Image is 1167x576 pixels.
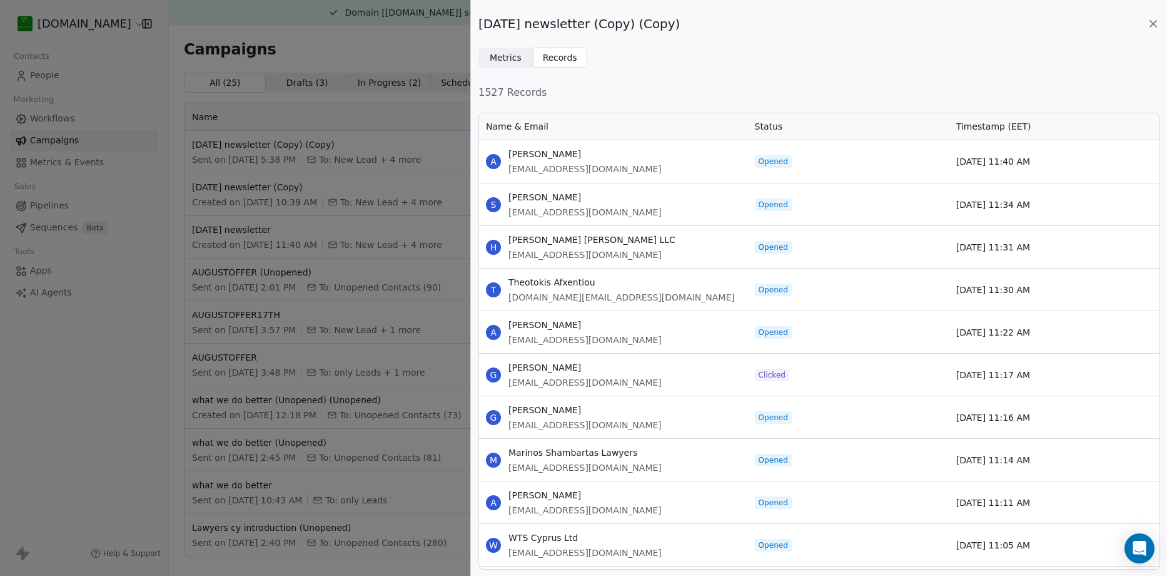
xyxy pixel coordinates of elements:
span: Timestamp (EET) [956,120,1031,133]
span: [EMAIL_ADDRESS][DOMAIN_NAME] [508,547,662,559]
span: Opened [759,498,788,508]
div: grid [478,140,1159,571]
span: Name & Email [486,120,548,133]
span: 1527 Records [478,85,1159,100]
span: Status [755,120,783,133]
span: Opened [759,413,788,423]
span: G [486,368,501,383]
span: Opened [759,157,788,167]
span: WTS Cyprus Ltd [508,532,662,544]
span: Opened [759,455,788,465]
span: Opened [759,242,788,252]
span: A [486,154,501,169]
span: [PERSON_NAME] [508,148,662,160]
span: Marinos Shambartas Lawyers [508,446,662,459]
span: [PERSON_NAME] [508,191,662,203]
span: [EMAIL_ADDRESS][DOMAIN_NAME] [508,249,675,261]
span: Clicked [759,370,786,380]
span: [DATE] 11:14 AM [956,454,1030,466]
span: A [486,325,501,340]
span: [DATE] 11:22 AM [956,326,1030,339]
span: [EMAIL_ADDRESS][DOMAIN_NAME] [508,334,662,346]
span: Opened [759,540,788,550]
span: [DATE] 11:16 AM [956,411,1030,424]
span: [DATE] newsletter (Copy) (Copy) [478,15,680,33]
span: [PERSON_NAME] [508,319,662,331]
span: [EMAIL_ADDRESS][DOMAIN_NAME] [508,461,662,474]
span: [DATE] 11:31 AM [956,241,1030,254]
span: [EMAIL_ADDRESS][DOMAIN_NAME] [508,206,662,219]
span: [DOMAIN_NAME][EMAIL_ADDRESS][DOMAIN_NAME] [508,291,735,304]
span: S [486,197,501,212]
span: [DATE] 11:11 AM [956,496,1030,509]
span: [PERSON_NAME] [508,404,662,416]
span: W [486,538,501,553]
span: Opened [759,200,788,210]
span: [DATE] 11:40 AM [956,155,1030,168]
span: M [486,453,501,468]
span: [DATE] 11:17 AM [956,369,1030,381]
span: [DATE] 11:05 AM [956,539,1030,552]
span: [DATE] 11:34 AM [956,198,1030,211]
span: [PERSON_NAME] [508,361,662,374]
span: [EMAIL_ADDRESS][DOMAIN_NAME] [508,504,662,517]
span: Theotokis Afxentiou [508,276,735,289]
div: Open Intercom Messenger [1124,533,1154,563]
span: H [486,240,501,255]
span: Opened [759,327,788,337]
span: Metrics [490,51,522,64]
span: G [486,410,501,425]
span: [PERSON_NAME] [PERSON_NAME] LLC [508,234,675,246]
span: [EMAIL_ADDRESS][DOMAIN_NAME] [508,163,662,175]
span: [PERSON_NAME] [508,489,662,501]
span: [EMAIL_ADDRESS][DOMAIN_NAME] [508,419,662,431]
span: A [486,495,501,510]
span: [EMAIL_ADDRESS][DOMAIN_NAME] [508,376,662,389]
span: Opened [759,285,788,295]
span: T [486,282,501,297]
span: [DATE] 11:30 AM [956,284,1030,296]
